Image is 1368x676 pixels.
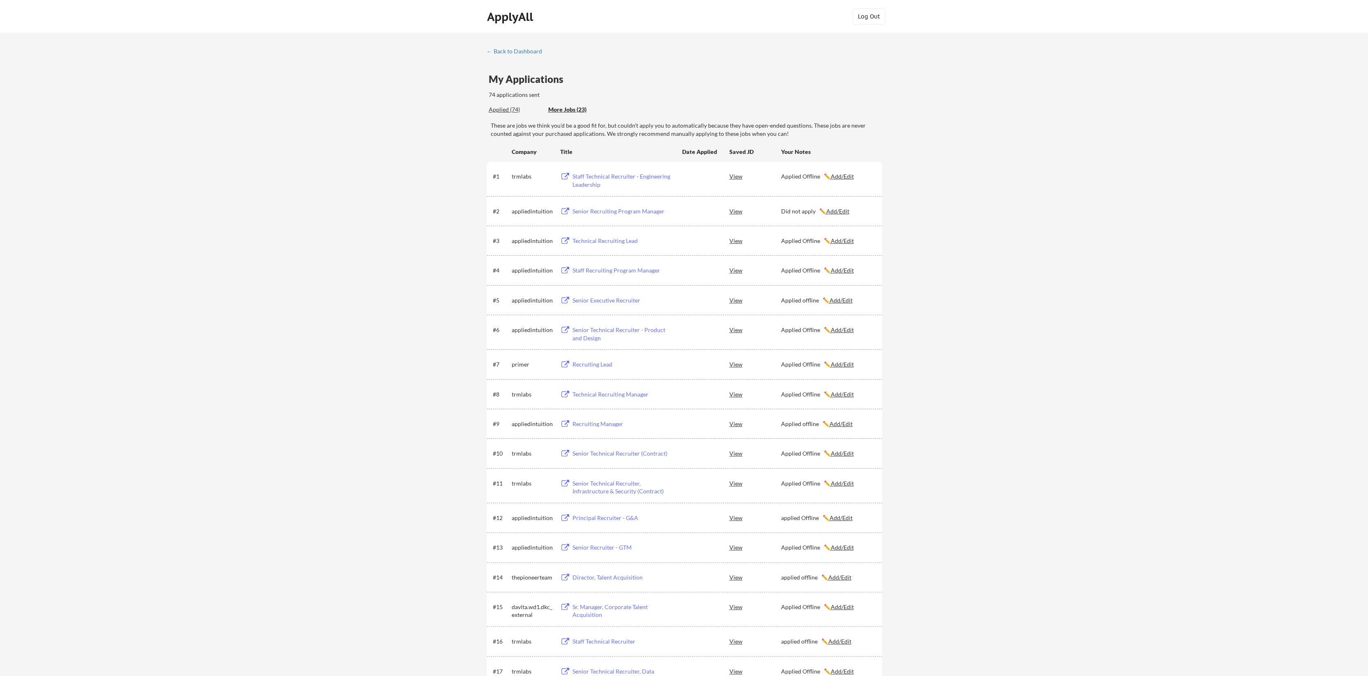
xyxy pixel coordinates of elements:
div: Applied Offline ✏️ [781,479,875,488]
u: Add/Edit [831,361,854,368]
div: #15 [493,603,509,611]
u: Add/Edit [830,514,853,521]
div: trmlabs [512,390,553,399]
div: View [729,169,781,183]
u: Add/Edit [831,544,854,551]
div: Applied Offline ✏️ [781,172,875,181]
div: appliedintuition [512,266,553,275]
div: #7 [493,360,509,369]
div: View [729,570,781,584]
div: Applied Offline ✏️ [781,266,875,275]
div: #17 [493,667,509,676]
div: Principal Recruiter - G&A [572,514,674,522]
div: Staff Recruiting Program Manager [572,266,674,275]
u: Add/Edit [828,574,851,581]
div: My Applications [489,74,570,84]
div: applied offline ✏️ [781,637,875,646]
div: Recruiting Lead [572,360,674,369]
u: Add/Edit [828,638,851,645]
div: Applied Offline ✏️ [781,390,875,399]
div: #1 [493,172,509,181]
div: appliedintuition [512,543,553,552]
div: Director, Talent Acquisition [572,573,674,582]
div: Applied Offline ✏️ [781,603,875,611]
div: applied offline ✏️ [781,573,875,582]
div: Your Notes [781,148,875,156]
div: trmlabs [512,479,553,488]
u: Add/Edit [831,267,854,274]
button: Log Out [853,8,885,25]
div: Senior Executive Recruiter [572,296,674,305]
div: trmlabs [512,667,553,676]
div: Sr. Manager, Corporate Talent Acquisition [572,603,674,619]
div: Applied offline ✏️ [781,420,875,428]
div: View [729,510,781,525]
div: Applied Offline ✏️ [781,326,875,334]
u: Add/Edit [830,297,853,304]
div: #11 [493,479,509,488]
div: appliedintuition [512,514,553,522]
div: #5 [493,296,509,305]
div: trmlabs [512,637,553,646]
div: View [729,540,781,555]
u: Add/Edit [831,173,854,180]
div: appliedintuition [512,237,553,245]
u: Add/Edit [831,480,854,487]
div: ← Back to Dashboard [487,48,548,54]
div: Did not apply ✏️ [781,207,875,215]
div: #4 [493,266,509,275]
div: Staff Technical Recruiter [572,637,674,646]
div: Senior Recruiting Program Manager [572,207,674,215]
div: #10 [493,449,509,458]
div: View [729,357,781,371]
div: trmlabs [512,449,553,458]
div: View [729,293,781,307]
div: Applied offline ✏️ [781,296,875,305]
div: These are all the jobs you've been applied to so far. [489,105,542,114]
div: appliedintuition [512,207,553,215]
u: Add/Edit [831,450,854,457]
div: Applied Offline ✏️ [781,360,875,369]
div: #16 [493,637,509,646]
div: View [729,233,781,248]
div: View [729,476,781,490]
u: Add/Edit [831,326,854,333]
div: View [729,322,781,337]
div: Technical Recruiting Lead [572,237,674,245]
div: #13 [493,543,509,552]
div: Technical Recruiting Manager [572,390,674,399]
div: #14 [493,573,509,582]
u: Add/Edit [831,237,854,244]
div: #2 [493,207,509,215]
div: #8 [493,390,509,399]
div: ApplyAll [487,10,536,24]
div: appliedintuition [512,420,553,428]
div: Recruiting Manager [572,420,674,428]
div: Senior Technical Recruiter (Contract) [572,449,674,458]
div: #9 [493,420,509,428]
div: Senior Recruiter - GTM [572,543,674,552]
div: Saved JD [729,144,781,159]
u: Add/Edit [831,391,854,398]
u: Add/Edit [826,208,849,215]
div: Staff Technical Recruiter - Engineering Leadership [572,172,674,188]
div: Date Applied [682,148,718,156]
div: trmlabs [512,172,553,181]
div: appliedintuition [512,296,553,305]
div: Applied Offline ✏️ [781,449,875,458]
a: ← Back to Dashboard [487,48,548,56]
u: Add/Edit [831,603,854,610]
div: View [729,634,781,649]
u: Add/Edit [831,668,854,675]
div: Title [560,148,674,156]
div: thepioneerteam [512,573,553,582]
div: Applied Offline ✏️ [781,543,875,552]
div: appliedintuition [512,326,553,334]
div: #3 [493,237,509,245]
div: #12 [493,514,509,522]
div: View [729,204,781,218]
div: View [729,263,781,277]
div: These are job applications we think you'd be a good fit for, but couldn't apply you to automatica... [548,105,609,114]
div: primer [512,360,553,369]
div: applied Offline ✏️ [781,514,875,522]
